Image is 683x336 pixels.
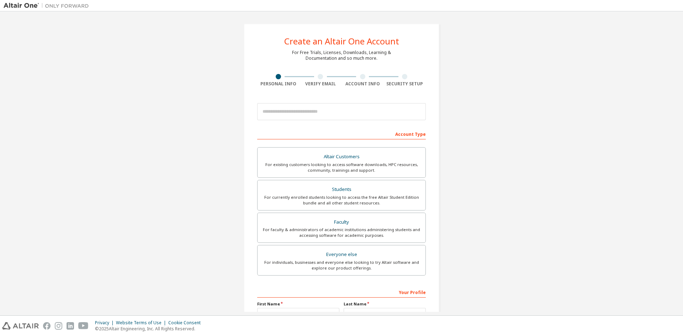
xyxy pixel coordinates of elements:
[168,320,205,326] div: Cookie Consent
[384,81,426,87] div: Security Setup
[257,81,300,87] div: Personal Info
[300,81,342,87] div: Verify Email
[262,260,421,271] div: For individuals, businesses and everyone else looking to try Altair software and explore our prod...
[341,81,384,87] div: Account Info
[262,227,421,238] div: For faculty & administrators of academic institutions administering students and accessing softwa...
[292,50,391,61] div: For Free Trials, Licenses, Downloads, Learning & Documentation and so much more.
[284,37,399,46] div: Create an Altair One Account
[257,286,426,298] div: Your Profile
[95,326,205,332] p: © 2025 Altair Engineering, Inc. All Rights Reserved.
[55,322,62,330] img: instagram.svg
[257,128,426,139] div: Account Type
[95,320,116,326] div: Privacy
[4,2,92,9] img: Altair One
[116,320,168,326] div: Website Terms of Use
[257,301,339,307] label: First Name
[262,250,421,260] div: Everyone else
[67,322,74,330] img: linkedin.svg
[43,322,51,330] img: facebook.svg
[262,194,421,206] div: For currently enrolled students looking to access the free Altair Student Edition bundle and all ...
[262,152,421,162] div: Altair Customers
[2,322,39,330] img: altair_logo.svg
[262,162,421,173] div: For existing customers looking to access software downloads, HPC resources, community, trainings ...
[262,185,421,194] div: Students
[344,301,426,307] label: Last Name
[78,322,89,330] img: youtube.svg
[262,217,421,227] div: Faculty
